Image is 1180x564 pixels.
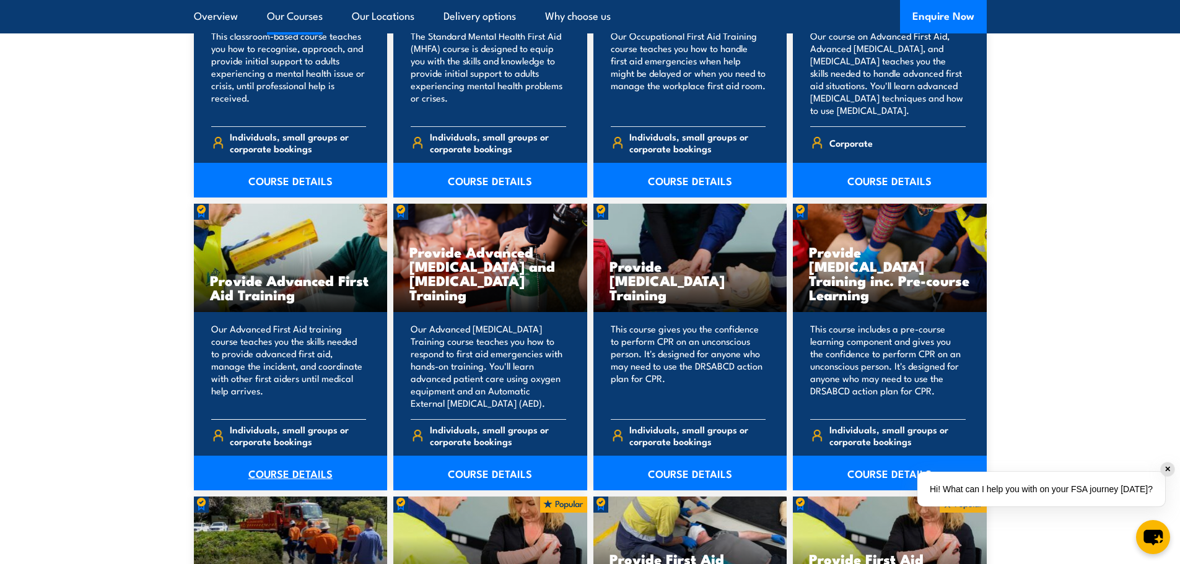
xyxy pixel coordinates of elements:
[1161,462,1174,476] div: ✕
[430,423,566,447] span: Individuals, small groups or corporate bookings
[230,423,366,447] span: Individuals, small groups or corporate bookings
[917,472,1165,506] div: Hi! What can I help you with on your FSA journey [DATE]?
[593,456,787,490] a: COURSE DETAILS
[810,30,966,116] p: Our course on Advanced First Aid, Advanced [MEDICAL_DATA], and [MEDICAL_DATA] teaches you the ski...
[829,133,873,152] span: Corporate
[629,131,766,154] span: Individuals, small groups or corporate bookings
[611,30,766,116] p: Our Occupational First Aid Training course teaches you how to handle first aid emergencies when h...
[210,273,372,302] h3: Provide Advanced First Aid Training
[211,323,367,409] p: Our Advanced First Aid training course teaches you the skills needed to provide advanced first ai...
[1136,520,1170,554] button: chat-button
[793,456,987,490] a: COURSE DETAILS
[593,163,787,197] a: COURSE DETAILS
[393,163,587,197] a: COURSE DETAILS
[430,131,566,154] span: Individuals, small groups or corporate bookings
[611,323,766,409] p: This course gives you the confidence to perform CPR on an unconscious person. It's designed for a...
[211,30,367,116] p: This classroom-based course teaches you how to recognise, approach, and provide initial support t...
[393,456,587,490] a: COURSE DETAILS
[409,245,571,302] h3: Provide Advanced [MEDICAL_DATA] and [MEDICAL_DATA] Training
[810,323,966,409] p: This course includes a pre-course learning component and gives you the confidence to perform CPR ...
[793,163,987,197] a: COURSE DETAILS
[230,131,366,154] span: Individuals, small groups or corporate bookings
[809,245,971,302] h3: Provide [MEDICAL_DATA] Training inc. Pre-course Learning
[829,423,966,447] span: Individuals, small groups or corporate bookings
[411,323,566,409] p: Our Advanced [MEDICAL_DATA] Training course teaches you how to respond to first aid emergencies w...
[629,423,766,447] span: Individuals, small groups or corporate bookings
[411,30,566,116] p: The Standard Mental Health First Aid (MHFA) course is designed to equip you with the skills and k...
[194,163,388,197] a: COURSE DETAILS
[194,456,388,490] a: COURSE DETAILS
[610,259,771,302] h3: Provide [MEDICAL_DATA] Training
